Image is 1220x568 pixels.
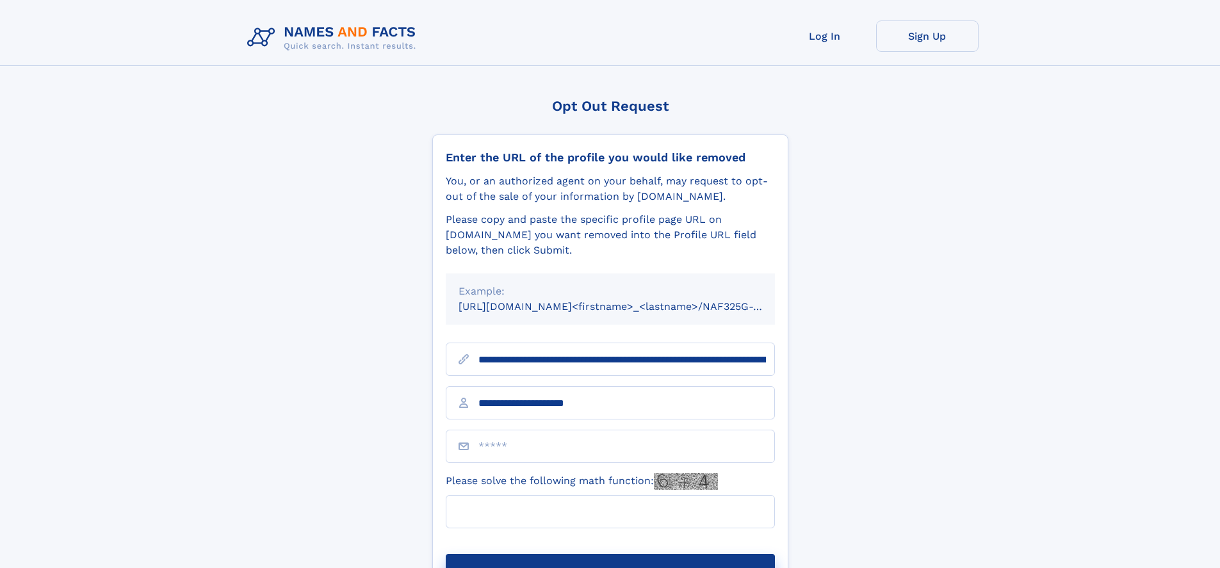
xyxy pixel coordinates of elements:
[876,20,979,52] a: Sign Up
[446,473,718,490] label: Please solve the following math function:
[242,20,427,55] img: Logo Names and Facts
[459,284,762,299] div: Example:
[774,20,876,52] a: Log In
[459,300,799,312] small: [URL][DOMAIN_NAME]<firstname>_<lastname>/NAF325G-xxxxxxxx
[446,212,775,258] div: Please copy and paste the specific profile page URL on [DOMAIN_NAME] you want removed into the Pr...
[432,98,788,114] div: Opt Out Request
[446,174,775,204] div: You, or an authorized agent on your behalf, may request to opt-out of the sale of your informatio...
[446,150,775,165] div: Enter the URL of the profile you would like removed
